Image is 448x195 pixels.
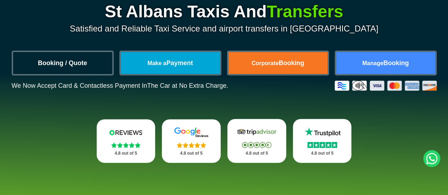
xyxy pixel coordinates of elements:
[177,142,206,148] img: Stars
[336,52,435,74] a: ManageBooking
[236,127,278,137] img: Tripadvisor
[301,149,344,158] p: 4.8 out of 5
[362,60,384,66] span: Manage
[104,149,148,158] p: 4.8 out of 5
[97,119,155,163] a: Reviews.io Stars 4.8 out of 5
[251,60,278,66] span: Corporate
[12,82,228,90] p: We Now Accept Card & Contactless Payment In
[111,142,141,148] img: Stars
[307,142,337,148] img: Stars
[147,82,228,89] span: The Car at No Extra Charge.
[12,3,437,20] h1: St Albans Taxis And
[267,2,343,21] span: Transfers
[12,24,437,34] p: Satisfied and Reliable Taxi Service and airport transfers in [GEOGRAPHIC_DATA]
[13,52,112,74] a: Booking / Quote
[335,81,437,91] img: Credit And Debit Cards
[228,52,328,74] a: CorporateBooking
[162,119,221,163] a: Google Stars 4.8 out of 5
[170,149,213,158] p: 4.8 out of 5
[227,119,286,163] a: Tripadvisor Stars 4.8 out of 5
[301,127,344,137] img: Trustpilot
[293,119,352,163] a: Trustpilot Stars 4.8 out of 5
[235,149,278,158] p: 4.8 out of 5
[170,127,212,138] img: Google
[147,60,166,66] span: Make a
[242,142,271,148] img: Stars
[104,127,147,138] img: Reviews.io
[121,52,220,74] a: Make aPayment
